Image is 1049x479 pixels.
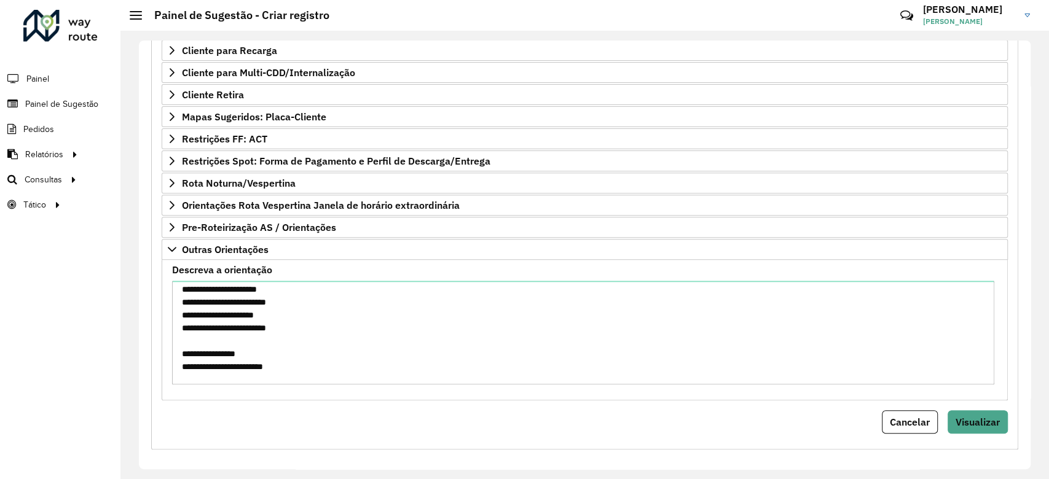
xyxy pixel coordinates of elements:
[182,68,355,77] span: Cliente para Multi-CDD/Internalização
[956,416,1000,428] span: Visualizar
[182,90,244,99] span: Cliente Retira
[25,173,62,186] span: Consultas
[882,410,938,434] button: Cancelar
[23,198,46,211] span: Tático
[162,128,1008,149] a: Restrições FF: ACT
[162,239,1008,260] a: Outras Orientações
[894,2,920,29] a: Contato Rápido
[923,4,1015,15] h3: [PERSON_NAME]
[142,9,329,22] h2: Painel de Sugestão - Criar registro
[162,84,1008,105] a: Cliente Retira
[162,106,1008,127] a: Mapas Sugeridos: Placa-Cliente
[182,112,326,122] span: Mapas Sugeridos: Placa-Cliente
[26,72,49,85] span: Painel
[162,40,1008,61] a: Cliente para Recarga
[182,45,277,55] span: Cliente para Recarga
[23,123,54,136] span: Pedidos
[162,195,1008,216] a: Orientações Rota Vespertina Janela de horário extraordinária
[25,148,63,161] span: Relatórios
[182,156,490,166] span: Restrições Spot: Forma de Pagamento e Perfil de Descarga/Entrega
[890,416,930,428] span: Cancelar
[182,244,269,254] span: Outras Orientações
[182,134,267,144] span: Restrições FF: ACT
[182,200,460,210] span: Orientações Rota Vespertina Janela de horário extraordinária
[923,16,1015,27] span: [PERSON_NAME]
[182,222,336,232] span: Pre-Roteirização AS / Orientações
[948,410,1008,434] button: Visualizar
[162,173,1008,193] a: Rota Noturna/Vespertina
[172,262,272,277] label: Descreva a orientação
[162,260,1008,400] div: Outras Orientações
[182,178,296,188] span: Rota Noturna/Vespertina
[162,150,1008,171] a: Restrições Spot: Forma de Pagamento e Perfil de Descarga/Entrega
[162,217,1008,238] a: Pre-Roteirização AS / Orientações
[162,62,1008,83] a: Cliente para Multi-CDD/Internalização
[25,98,98,111] span: Painel de Sugestão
